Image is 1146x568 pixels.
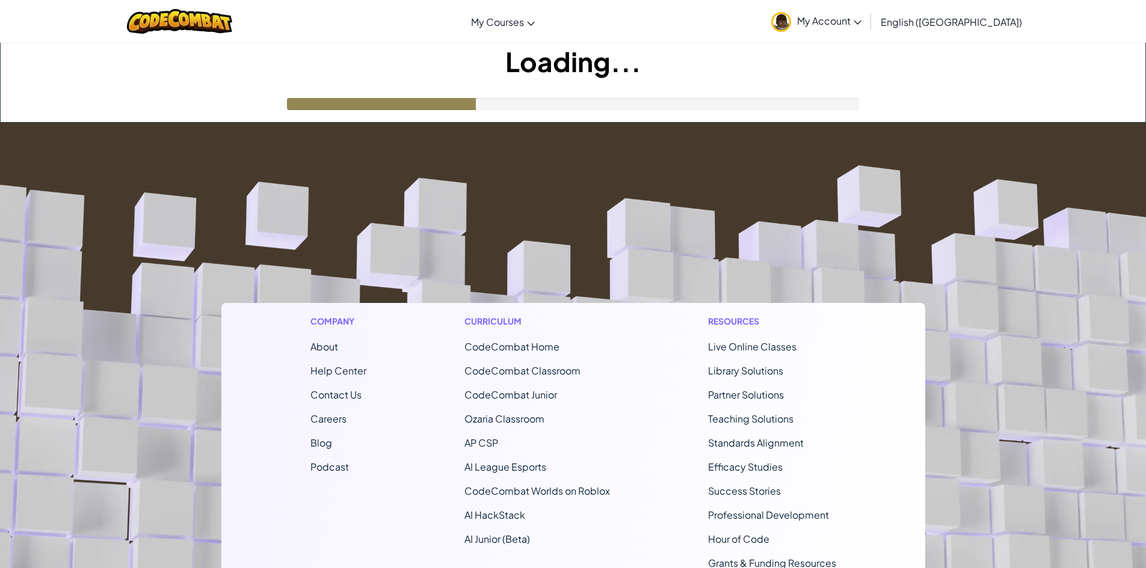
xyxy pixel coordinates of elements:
a: CodeCombat Classroom [464,364,581,377]
a: AP CSP [464,436,498,449]
span: English ([GEOGRAPHIC_DATA]) [881,16,1022,28]
a: CodeCombat Junior [464,388,557,401]
a: Partner Solutions [708,388,784,401]
a: Hour of Code [708,533,769,545]
a: Live Online Classes [708,340,796,353]
h1: Company [310,315,366,328]
a: English ([GEOGRAPHIC_DATA]) [875,5,1028,38]
img: avatar [771,12,791,32]
a: Help Center [310,364,366,377]
h1: Loading... [1,43,1145,80]
a: CodeCombat Worlds on Roblox [464,484,610,497]
a: My Courses [465,5,541,38]
a: About [310,340,338,353]
a: Blog [310,436,332,449]
a: Success Stories [708,484,781,497]
span: My Account [797,14,861,27]
a: Standards Alignment [708,436,804,449]
a: AI HackStack [464,508,525,521]
span: CodeCombat Home [464,340,559,353]
a: Efficacy Studies [708,460,783,473]
a: AI Junior (Beta) [464,533,530,545]
h1: Resources [708,315,836,328]
a: AI League Esports [464,460,546,473]
a: Teaching Solutions [708,412,793,425]
a: Careers [310,412,347,425]
img: CodeCombat logo [127,9,232,34]
span: My Courses [471,16,524,28]
a: Professional Development [708,508,829,521]
a: My Account [765,2,867,40]
a: Ozaria Classroom [464,412,544,425]
a: Podcast [310,460,349,473]
h1: Curriculum [464,315,610,328]
a: Library Solutions [708,364,783,377]
span: Contact Us [310,388,362,401]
